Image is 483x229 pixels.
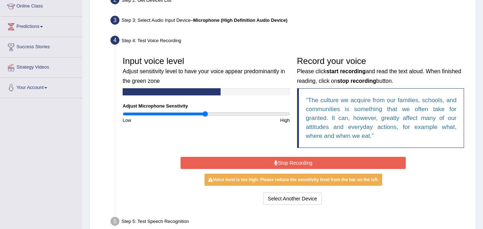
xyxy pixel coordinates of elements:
h3: Input voice level [123,56,290,85]
q: The culture we acquire from our families, schools, and communities is something that we often tak... [306,97,457,139]
a: Success Stories [0,37,82,55]
h3: Record your voice [297,56,464,85]
a: Strategy Videos [0,58,82,75]
div: High [206,117,294,124]
label: Adjust Microphone Senstivity [123,103,188,109]
div: Low [119,117,206,124]
a: Predictions [0,17,82,35]
button: Stop Recording [181,157,406,169]
button: Select Another Device [263,193,322,205]
div: Step 4: Test Voice Recording [107,34,472,49]
small: Please click and read the text aloud. When finished reading, click on button. [297,68,461,84]
a: Your Account [0,78,82,96]
b: Microphone (High Definition Audio Device) [193,18,287,23]
div: Voice level is too high. Please reduce the sensitivity level from the bar on the left. [204,174,382,186]
span: – [191,18,287,23]
b: start recording [326,68,366,74]
small: Adjust sensitivity level to have your voice appear predominantly in the green zone [123,68,285,84]
b: stop recording [337,78,376,84]
div: Step 3: Select Audio Input Device [107,14,472,29]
